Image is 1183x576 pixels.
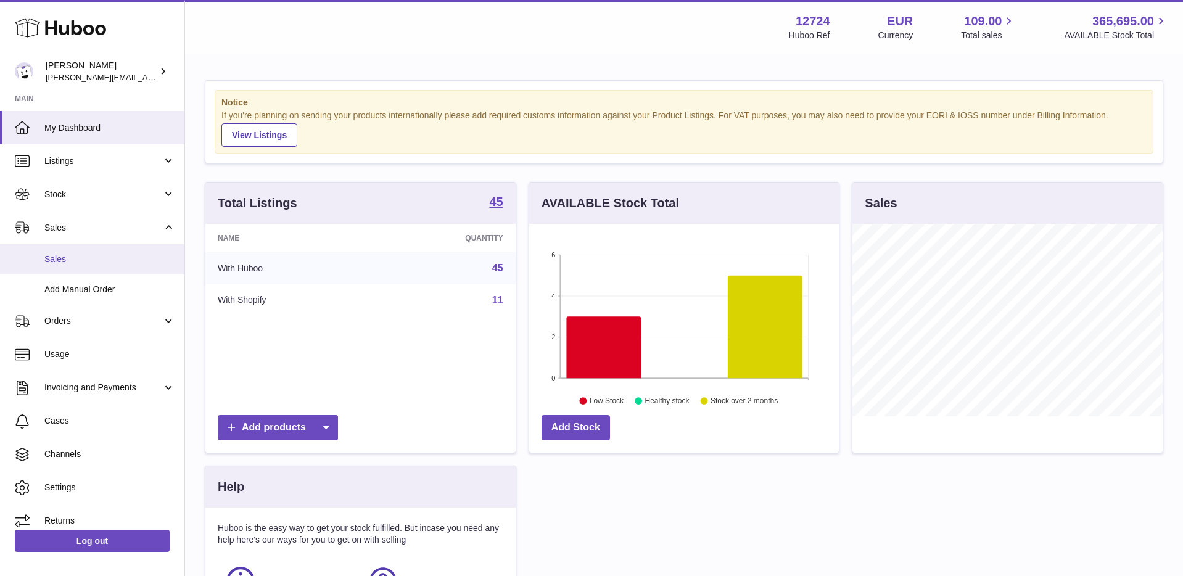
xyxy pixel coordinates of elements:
span: Orders [44,315,162,327]
p: Huboo is the easy way to get your stock fulfilled. But incase you need any help here's our ways f... [218,522,503,546]
span: Sales [44,253,175,265]
span: Settings [44,482,175,493]
text: Healthy stock [645,397,690,405]
span: [PERSON_NAME][EMAIL_ADDRESS][DOMAIN_NAME] [46,72,247,82]
th: Name [205,224,373,252]
span: Returns [44,515,175,527]
span: Usage [44,348,175,360]
div: [PERSON_NAME] [46,60,157,83]
th: Quantity [373,224,516,252]
span: My Dashboard [44,122,175,134]
a: 109.00 Total sales [961,13,1016,41]
img: sebastian@ffern.co [15,62,33,81]
h3: Total Listings [218,195,297,212]
a: Log out [15,530,170,552]
td: With Huboo [205,252,373,284]
a: Add Stock [542,415,610,440]
a: 11 [492,295,503,305]
a: 45 [489,195,503,210]
a: Add products [218,415,338,440]
span: Total sales [961,30,1016,41]
td: With Shopify [205,284,373,316]
span: Cases [44,415,175,427]
strong: Notice [221,97,1147,109]
span: 365,695.00 [1092,13,1154,30]
span: Invoicing and Payments [44,382,162,393]
span: AVAILABLE Stock Total [1064,30,1168,41]
div: If you're planning on sending your products internationally please add required customs informati... [221,110,1147,147]
div: Huboo Ref [789,30,830,41]
a: 365,695.00 AVAILABLE Stock Total [1064,13,1168,41]
a: 45 [492,263,503,273]
text: Low Stock [590,397,624,405]
text: Stock over 2 months [711,397,778,405]
span: Listings [44,155,162,167]
span: Sales [44,222,162,234]
strong: 45 [489,195,503,208]
span: Channels [44,448,175,460]
h3: Help [218,479,244,495]
strong: 12724 [796,13,830,30]
text: 4 [551,292,555,300]
text: 2 [551,333,555,340]
text: 6 [551,251,555,258]
a: View Listings [221,123,297,147]
h3: Sales [865,195,897,212]
span: 109.00 [964,13,1002,30]
strong: EUR [887,13,913,30]
h3: AVAILABLE Stock Total [542,195,679,212]
span: Add Manual Order [44,284,175,295]
div: Currency [878,30,913,41]
span: Stock [44,189,162,200]
text: 0 [551,374,555,382]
